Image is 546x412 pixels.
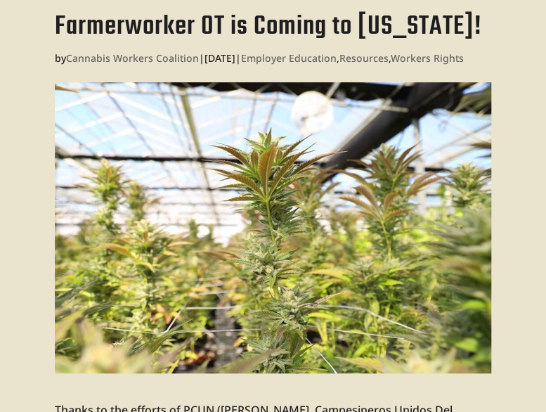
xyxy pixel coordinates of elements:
a: Employer Education [241,51,337,65]
span: [DATE] [204,51,235,65]
h1: Farmerworker OT is Coming to [US_STATE]! [55,13,492,49]
a: Workers Rights [391,51,464,65]
a: Resources [339,51,389,65]
p: by | | , , [55,49,492,78]
a: Cannabis Workers Coalition [66,51,199,65]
